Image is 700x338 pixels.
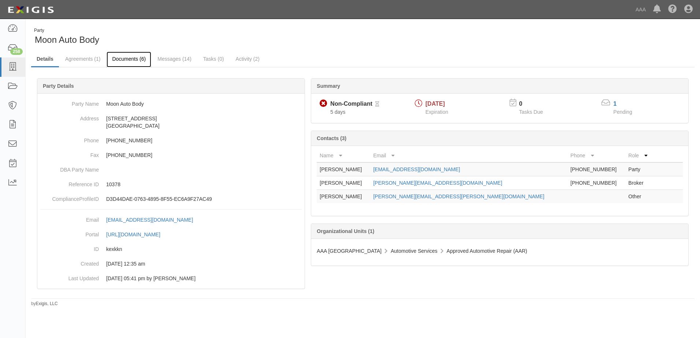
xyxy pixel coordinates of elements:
p: D3D44DAE-0763-4895-8F55-EC6A9F27AC49 [106,195,302,203]
dt: Phone [40,133,99,144]
a: Messages (14) [152,52,197,66]
small: by [31,301,58,307]
div: [EMAIL_ADDRESS][DOMAIN_NAME] [106,216,193,224]
p: 0 [519,100,552,108]
td: Party [625,162,654,176]
dd: Moon Auto Body [40,97,302,111]
div: Party [34,27,99,34]
th: Email [370,149,567,162]
div: Moon Auto Body [31,27,357,46]
span: Approved Automotive Repair (AAR) [447,248,527,254]
td: [PERSON_NAME] [317,162,370,176]
td: Other [625,190,654,203]
td: [PHONE_NUMBER] [567,162,625,176]
b: Contacts (3) [317,135,346,141]
dd: kexkkn [40,242,302,256]
a: Documents (6) [107,52,151,67]
dt: Reference ID [40,177,99,188]
td: [PERSON_NAME] [317,176,370,190]
a: Agreements (1) [60,52,106,66]
div: Non-Compliant [330,100,372,108]
dd: 03/10/2023 12:35 am [40,256,302,271]
dt: Email [40,213,99,224]
a: [EMAIL_ADDRESS][DOMAIN_NAME] [106,217,201,223]
a: [EMAIL_ADDRESS][DOMAIN_NAME] [373,166,460,172]
span: Tasks Due [519,109,543,115]
a: Exigis, LLC [36,301,58,306]
p: 10378 [106,181,302,188]
img: logo-5460c22ac91f19d4615b14bd174203de0afe785f0fc80cf4dbbc73dc1793850b.png [5,3,56,16]
span: Automotive Services [391,248,437,254]
a: [URL][DOMAIN_NAME] [106,232,168,237]
td: [PHONE_NUMBER] [567,176,625,190]
dd: [PHONE_NUMBER] [40,133,302,148]
b: Organizational Units (1) [317,228,374,234]
dt: Last Updated [40,271,99,282]
a: [PERSON_NAME][EMAIL_ADDRESS][PERSON_NAME][DOMAIN_NAME] [373,194,544,199]
dd: [PHONE_NUMBER] [40,148,302,162]
th: Role [625,149,654,162]
a: AAA [632,2,649,17]
b: Summary [317,83,340,89]
dt: Portal [40,227,99,238]
dd: [STREET_ADDRESS] [GEOGRAPHIC_DATA] [40,111,302,133]
a: Tasks (0) [198,52,230,66]
span: Expiration [425,109,448,115]
dt: ComplianceProfileID [40,192,99,203]
th: Name [317,149,370,162]
th: Phone [567,149,625,162]
dt: ID [40,242,99,253]
span: AAA [GEOGRAPHIC_DATA] [317,248,381,254]
span: Since 10/01/2025 [330,109,345,115]
dt: Address [40,111,99,122]
i: Help Center - Complianz [668,5,677,14]
a: [PERSON_NAME][EMAIL_ADDRESS][DOMAIN_NAME] [373,180,502,186]
span: [DATE] [425,101,445,107]
dt: Created [40,256,99,267]
dt: Fax [40,148,99,159]
span: Pending [613,109,632,115]
div: 258 [10,48,23,55]
b: Party Details [43,83,74,89]
dd: 06/16/2023 05:41 pm by Benjamin Tully [40,271,302,286]
dt: Party Name [40,97,99,108]
td: Broker [625,176,654,190]
a: Details [31,52,59,67]
a: 1 [613,101,617,107]
a: Activity (2) [230,52,265,66]
i: Pending Review [375,102,379,107]
td: [PERSON_NAME] [317,190,370,203]
dt: DBA Party Name [40,162,99,173]
i: Non-Compliant [320,100,327,108]
span: Moon Auto Body [35,35,99,45]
